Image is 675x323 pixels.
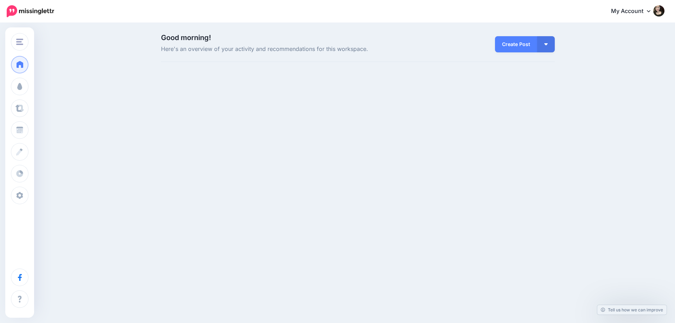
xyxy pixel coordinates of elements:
[161,33,211,42] span: Good morning!
[16,39,23,45] img: menu.png
[604,3,664,20] a: My Account
[495,36,537,52] a: Create Post
[597,305,667,315] a: Tell us how we can improve
[544,43,548,45] img: arrow-down-white.png
[161,45,420,54] span: Here's an overview of your activity and recommendations for this workspace.
[7,5,54,17] img: Missinglettr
